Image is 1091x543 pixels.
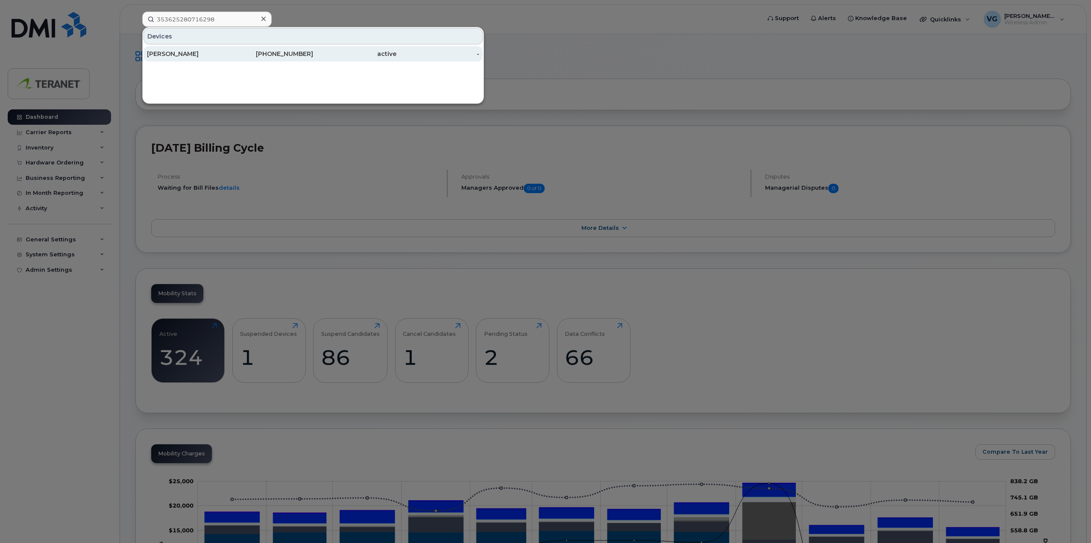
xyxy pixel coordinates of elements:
div: [PERSON_NAME] [147,50,230,58]
div: active [313,50,396,58]
div: Devices [144,28,483,44]
div: - [396,50,480,58]
div: [PHONE_NUMBER] [230,50,314,58]
a: [PERSON_NAME][PHONE_NUMBER]active- [144,46,483,62]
